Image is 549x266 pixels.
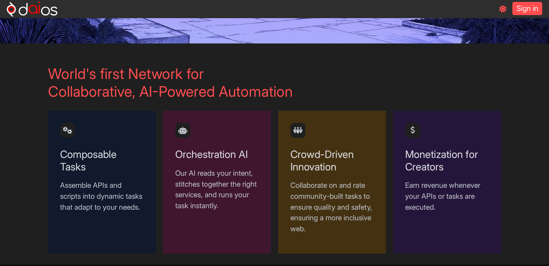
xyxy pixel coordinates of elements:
[175,168,259,211] p: Our AI reads your intent, stitches together the right services, and runs your task instantly.
[60,148,144,173] h2: Composable Tasks
[405,180,489,212] p: Earn revenue whenever your APIs or tasks are executed.
[290,148,374,173] h2: Crowd-Driven Innovation
[290,180,374,234] p: Collaborate on and rate community-built tasks to ensure quality and safety, ensuring a more inclu...
[405,148,489,173] h2: Monetization for Creators
[60,180,144,212] p: Assemble APIs and scripts into dynamic tasks that adapt to your needs.
[175,148,259,160] h2: Orchestration AI
[7,2,57,17] img: logo-neg-h.svg
[512,2,542,15] a: Sign in
[48,65,501,100] h2: World's first Network for Collaborative, AI-Powered Automation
